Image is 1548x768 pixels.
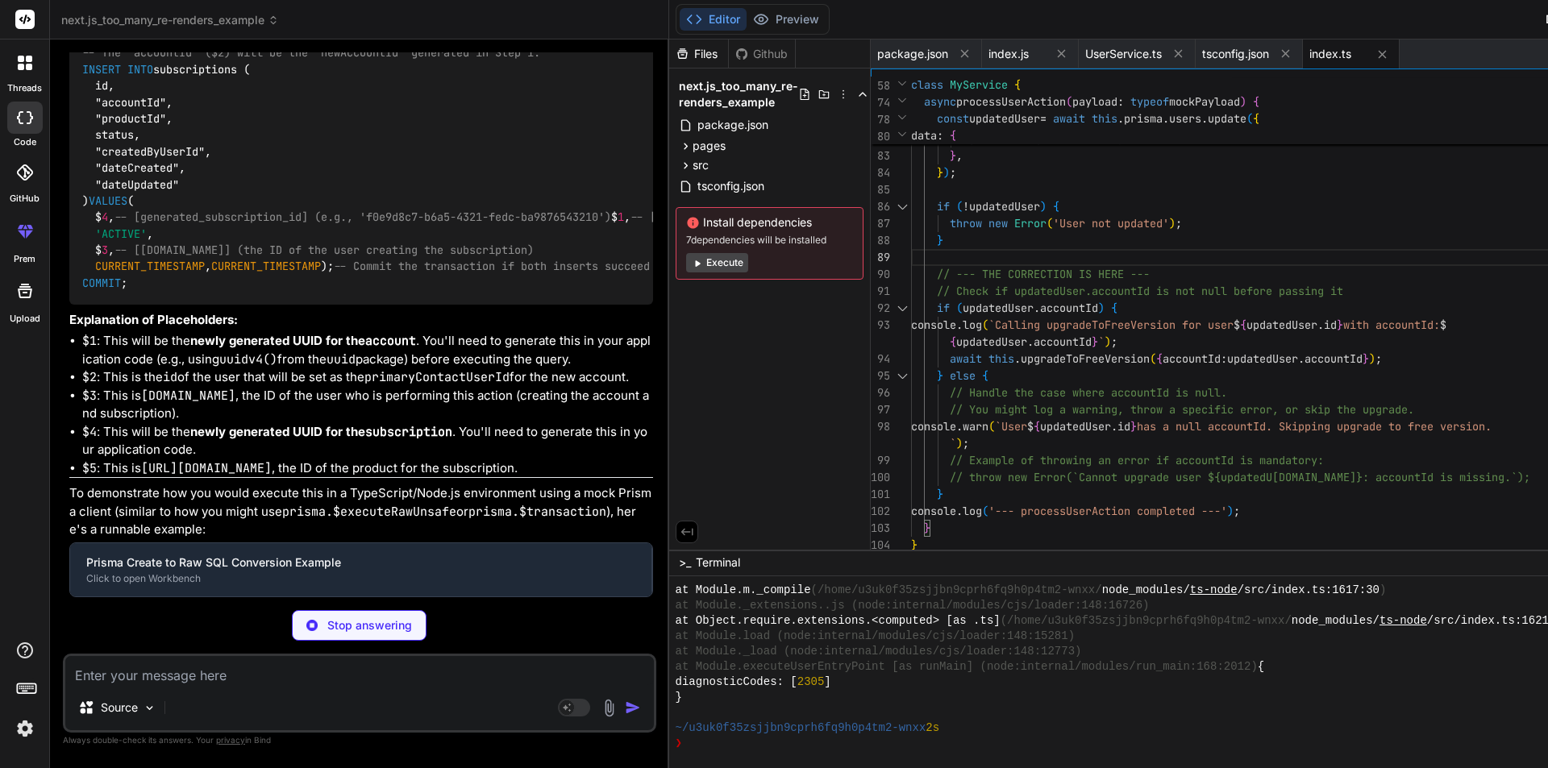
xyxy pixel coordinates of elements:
span: at Module.executeUserEntryPoint [as runMain] (node:internal/modules/run_main:168:2012) [676,659,1258,675]
span: ; [1111,334,1117,349]
code: $4 [82,424,97,440]
span: Error [1014,216,1047,230]
span: ) [1105,334,1111,349]
span: index.ts [1309,46,1351,62]
span: ) [1040,199,1047,214]
strong: newly generated UUID for the [190,333,416,348]
span: = [1040,111,1047,126]
p: Stop answering [327,617,412,633]
span: await [1053,111,1085,126]
span: this [988,351,1014,366]
span: // Handle the case where accountId is null. [950,385,1227,400]
span: `User [995,419,1027,434]
span: new [988,216,1008,230]
span: { [950,334,956,349]
code: prisma.$executeRawUnsafe [282,504,456,520]
span: ts-node [1190,583,1238,598]
div: 93 [871,317,890,334]
span: ( [1246,111,1253,126]
div: Github [729,46,795,62]
span: ( [1047,216,1053,230]
div: 89 [871,249,890,266]
span: { [1053,199,1059,214]
span: } [937,487,943,501]
span: -- [generated_account_id] (the same ID as the newly created account) [630,210,1069,225]
span: ( [982,504,988,518]
span: console [911,504,956,518]
span: ! [963,199,969,214]
code: $1 [82,333,97,349]
span: `Calling upgradeToFreeVersion for user [988,318,1234,332]
span: . [1027,334,1034,349]
span: (/home/u3uk0f35zsjjbn9cprh6fq9h0p4tm2-wnxx/ [1001,613,1292,629]
label: code [14,135,36,149]
span: . [1034,301,1040,315]
div: 98 [871,418,890,435]
span: . [1111,419,1117,434]
span: { [1034,419,1040,434]
span: has a null accountId. Skipping upgrade to free ve [1137,419,1453,434]
span: diagnosticCodes: [ [676,675,797,690]
img: icon [625,700,641,716]
span: console [911,318,956,332]
div: Click to open Workbench [86,572,635,585]
span: } [924,521,930,535]
span: { [1253,94,1259,109]
p: To demonstrate how you would execute this in a TypeScript/Node.js environment using a mock Prisma... [69,484,653,539]
strong: Explanation of Placeholders: [69,312,238,327]
span: at Object.require.extensions.<computed> [as .ts] [676,613,1001,629]
span: { [982,368,988,383]
span: ; [1234,504,1240,518]
div: Click to collapse the range. [892,198,913,215]
span: ( [956,199,963,214]
span: // You might log a warning, throw a specific error [950,402,1272,417]
span: console [911,419,956,434]
span: -- [[DOMAIN_NAME]] (the ID of the user creating the subscription) [114,243,534,257]
div: Prisma Create to Raw SQL Conversion Example [86,554,635,571]
div: 100 [871,469,890,486]
span: . [1163,111,1169,126]
span: 'ACTIVE' [95,226,147,241]
span: // Example of throwing an error if accountId is ma [950,453,1272,467]
span: ) [1240,94,1246,109]
li: : This is the of the user that will be set as the for the new account. [82,368,653,387]
span: next.js_too_many_re-renders_example [61,12,279,28]
label: GitHub [10,192,40,205]
span: ) [1227,504,1234,518]
button: Execute [686,253,748,272]
span: ( [982,318,988,332]
span: { [950,128,956,143]
label: threads [7,81,42,95]
strong: newly generated UUID for the [190,424,452,439]
div: 83 [871,147,890,164]
span: . [1117,111,1124,126]
span: ; [963,436,969,450]
span: ) [1379,583,1386,598]
span: id [1117,419,1130,434]
li: : This is , the ID of the product for the subscription. [82,459,653,478]
code: $2 [82,369,97,385]
span: } [1363,351,1369,366]
div: 96 [871,384,890,401]
span: . [1201,111,1208,126]
span: : [1117,94,1124,109]
span: 58 [871,77,890,94]
div: 94 [871,351,890,367]
code: primaryContactUserId [364,369,510,385]
span: (/home/u3uk0f35zsjjbn9cprh6fq9h0p4tm2-wnxx/ [811,583,1102,598]
span: payload [1072,94,1117,109]
span: CURRENT_TIMESTAMP [211,259,321,274]
span: id [1324,318,1337,332]
span: -- Commit the transaction if both inserts succeed [334,259,650,274]
span: ] [824,675,830,690]
span: pages [693,138,726,154]
span: at Module.load (node:internal/modules/cjs/loader:148:15281) [676,629,1075,644]
span: log [963,504,982,518]
span: -- The `accountId` ($2) will be the `newAccountId` generated in Step 1. [82,46,540,60]
span: ( [956,301,963,315]
span: ts-node [1379,613,1427,629]
span: rsion. [1453,419,1492,434]
span: 74 [871,94,890,111]
span: } [937,368,943,383]
span: . [956,504,963,518]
